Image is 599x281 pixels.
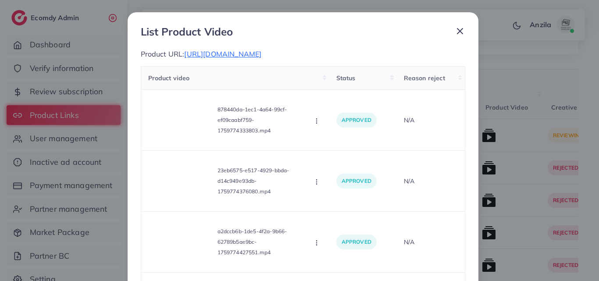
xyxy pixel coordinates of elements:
[184,50,261,58] span: [URL][DOMAIN_NAME]
[217,165,305,197] p: 23eb6575-e517-4929-bbda-d14c949e93db-1759774376080.mp4
[336,174,377,189] p: approved
[148,74,190,82] span: Product video
[404,115,458,125] p: N/A
[404,237,458,247] p: N/A
[404,176,458,186] p: N/A
[217,104,305,136] p: 878440da-1ec1-4a64-99cf-ef09caabf759-1759774333803.mp4
[141,49,465,59] p: Product URL:
[336,235,377,249] p: approved
[404,74,445,82] span: Reason reject
[336,74,356,82] span: Status
[336,113,377,128] p: approved
[217,226,305,258] p: a2dccb6b-1de5-4f2a-9b66-62789b5ae9bc-1759774427551.mp4
[141,25,233,38] h3: List Product Video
